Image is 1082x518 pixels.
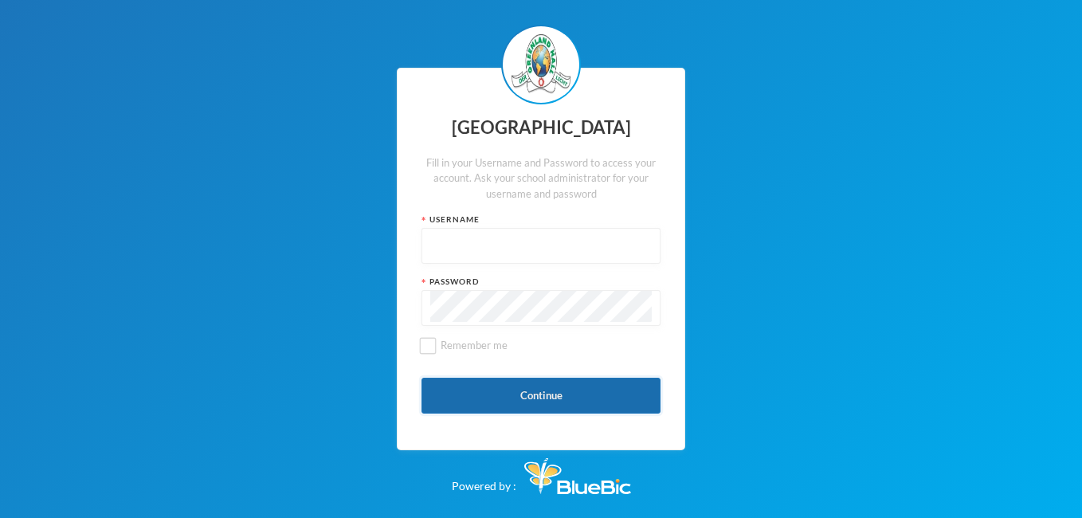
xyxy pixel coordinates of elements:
[434,339,514,351] span: Remember me
[421,214,661,226] div: Username
[524,458,631,494] img: Bluebic
[421,112,661,143] div: [GEOGRAPHIC_DATA]
[421,378,661,414] button: Continue
[421,276,661,288] div: Password
[421,155,661,202] div: Fill in your Username and Password to access your account. Ask your school administrator for your...
[452,450,631,494] div: Powered by :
